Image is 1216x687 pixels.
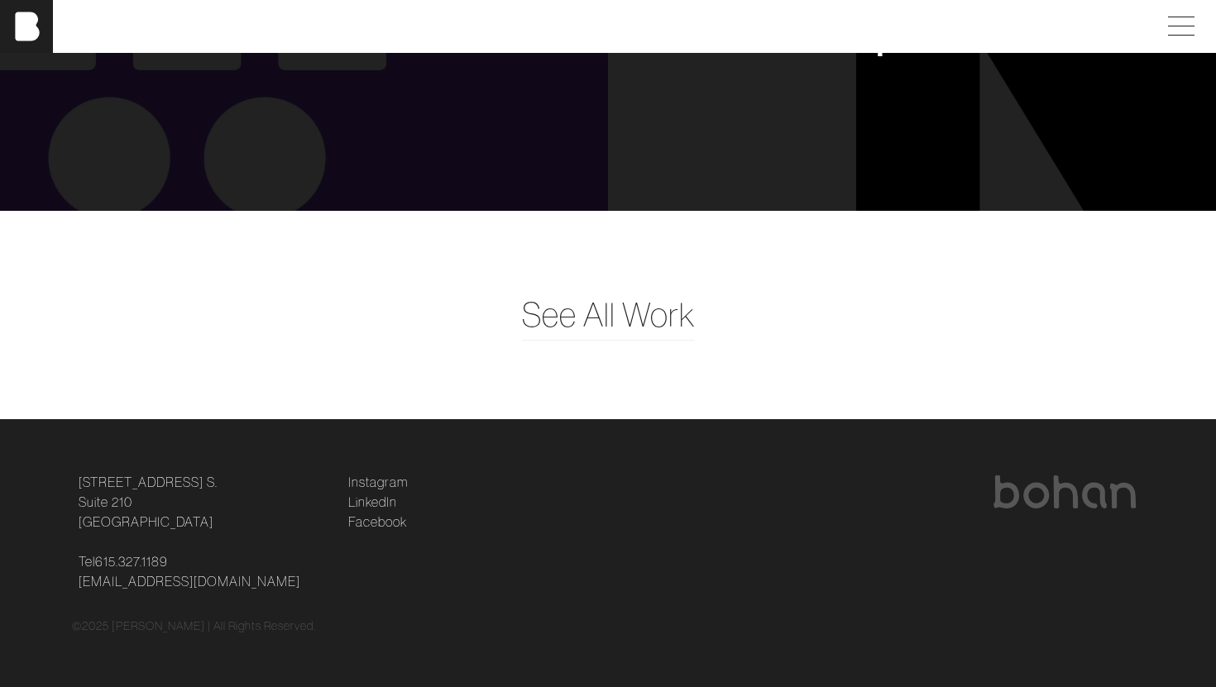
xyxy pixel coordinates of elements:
[992,475,1137,508] img: bohan logo
[95,551,168,571] a: 615.327.1189
[79,551,328,591] p: Tel
[348,512,407,532] a: Facebook
[72,618,1144,635] div: © 2025
[79,472,218,532] a: [STREET_ADDRESS] S.Suite 210[GEOGRAPHIC_DATA]
[112,618,316,635] p: [PERSON_NAME] | All Rights Reserved.
[348,492,397,512] a: LinkedIn
[348,472,408,492] a: Instagram
[522,290,695,340] a: See All Work
[79,571,300,591] a: [EMAIL_ADDRESS][DOMAIN_NAME]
